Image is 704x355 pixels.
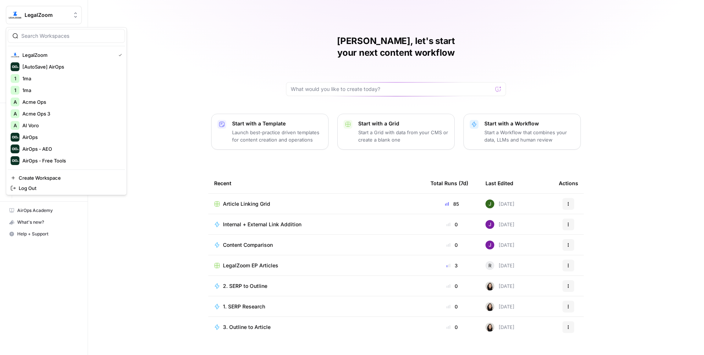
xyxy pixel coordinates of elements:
[214,262,419,269] a: LegalZoom EP Articles
[14,75,16,82] span: 1
[337,114,455,150] button: Start with a GridStart a Grid with data from your CMS or create a blank one
[223,262,278,269] span: LegalZoom EP Articles
[19,184,119,192] span: Log Out
[223,282,267,290] span: 2. SERP to Outline
[19,174,119,182] span: Create Workspace
[214,200,419,208] a: Article Linking Grid
[430,241,474,249] div: 0
[463,114,581,150] button: Start with a WorkflowStart a Workflow that combines your data, LLMs and human review
[211,114,329,150] button: Start with a TemplateLaunch best-practice driven templates for content creation and operations
[286,35,506,59] h1: [PERSON_NAME], let's start your next content workflow
[14,87,16,94] span: 1
[358,120,448,127] p: Start with a Grid
[22,98,119,106] span: Acme Ops
[11,62,19,71] img: [AutoSave] AirOps Logo
[485,302,494,311] img: t5ef5oef8zpw1w4g2xghobes91mw
[485,323,514,332] div: [DATE]
[22,122,119,129] span: AI Voro
[11,51,19,59] img: LegalZoom Logo
[488,262,491,269] span: R
[484,120,575,127] p: Start with a Workflow
[430,173,468,193] div: Total Runs (7d)
[22,133,119,141] span: AirOps
[22,51,113,59] span: LegalZoom
[485,241,514,249] div: [DATE]
[22,63,119,70] span: [AutoSave] AirOps
[358,129,448,143] p: Start a Grid with data from your CMS or create a blank one
[485,323,494,332] img: t5ef5oef8zpw1w4g2xghobes91mw
[6,217,81,228] div: What's new?
[21,32,120,40] input: Search Workspaces
[22,157,119,164] span: AirOps - Free Tools
[485,173,513,193] div: Last Edited
[485,200,494,208] img: 5v0yozua856dyxnw4lpcp45mgmzh
[8,173,125,183] a: Create Workspace
[485,220,494,229] img: nj1ssy6o3lyd6ijko0eoja4aphzn
[291,85,492,93] input: What would you like to create today?
[430,221,474,228] div: 0
[484,129,575,143] p: Start a Workflow that combines your data, LLMs and human review
[6,205,82,216] a: AirOps Academy
[14,122,17,129] span: A
[25,11,69,19] span: LegalZoom
[214,241,419,249] a: Content Comparison
[223,323,271,331] span: 3. Outline to Article
[14,110,17,117] span: A
[14,98,17,106] span: A
[485,261,514,270] div: [DATE]
[214,282,419,290] a: 2. SERP to Outline
[8,183,125,193] a: Log Out
[485,282,514,290] div: [DATE]
[22,145,119,153] span: AirOps - AEO
[485,302,514,311] div: [DATE]
[223,303,265,310] span: 1. SERP Research
[22,110,119,117] span: Acme Ops 3
[223,241,273,249] span: Content Comparison
[485,220,514,229] div: [DATE]
[232,129,322,143] p: Launch best-practice driven templates for content creation and operations
[6,228,82,240] button: Help + Support
[430,262,474,269] div: 3
[22,87,119,94] span: 1ma
[430,303,474,310] div: 0
[11,156,19,165] img: AirOps - Free Tools Logo
[8,8,22,22] img: LegalZoom Logo
[430,282,474,290] div: 0
[232,120,322,127] p: Start with a Template
[223,221,301,228] span: Internal + External Link Addition
[223,200,270,208] span: Article Linking Grid
[11,133,19,142] img: AirOps Logo
[6,27,127,195] div: Workspace: LegalZoom
[6,216,82,228] button: What's new?
[6,6,82,24] button: Workspace: LegalZoom
[22,75,119,82] span: 1ma
[17,231,78,237] span: Help + Support
[17,207,78,214] span: AirOps Academy
[485,200,514,208] div: [DATE]
[559,173,578,193] div: Actions
[485,241,494,249] img: nj1ssy6o3lyd6ijko0eoja4aphzn
[214,221,419,228] a: Internal + External Link Addition
[214,323,419,331] a: 3. Outline to Article
[214,173,419,193] div: Recent
[11,144,19,153] img: AirOps - AEO Logo
[214,303,419,310] a: 1. SERP Research
[430,200,474,208] div: 85
[485,282,494,290] img: t5ef5oef8zpw1w4g2xghobes91mw
[430,323,474,331] div: 0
